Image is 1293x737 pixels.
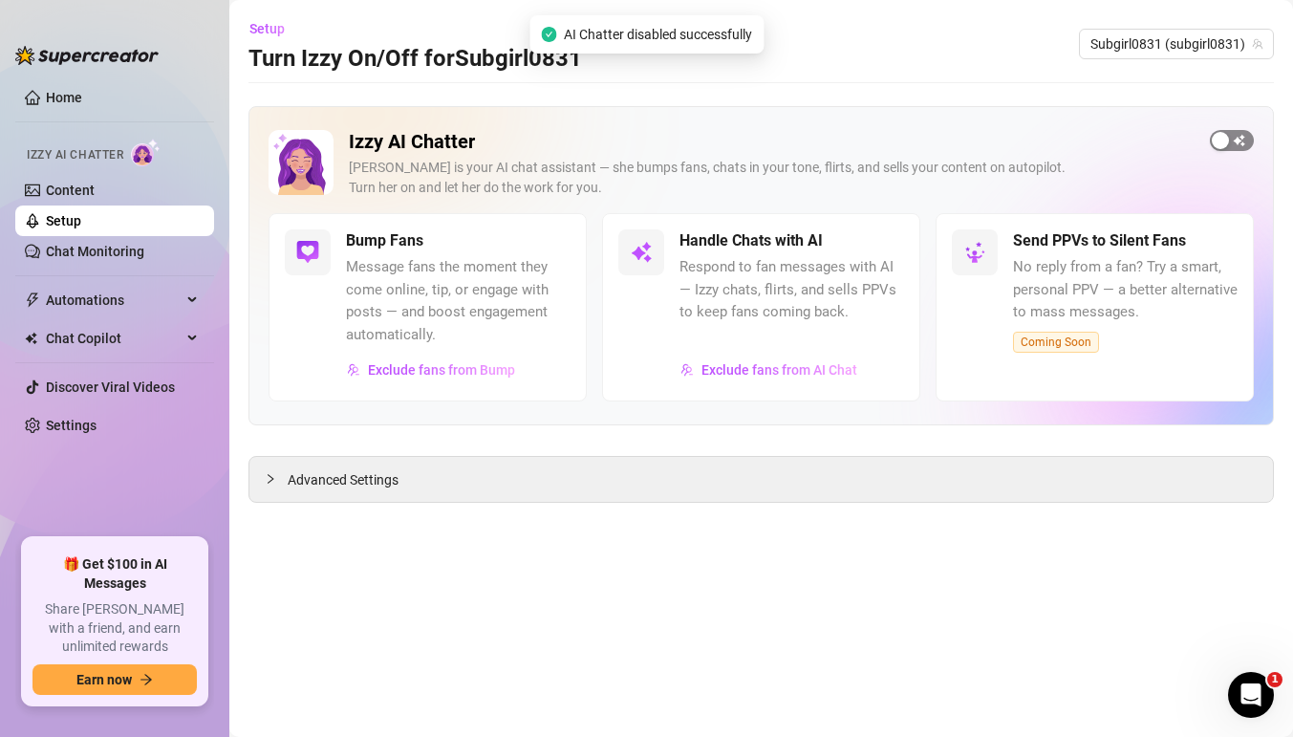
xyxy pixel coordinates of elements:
[1252,38,1263,50] span: team
[46,183,95,198] a: Content
[140,673,153,686] span: arrow-right
[32,600,197,657] span: Share [PERSON_NAME] with a friend, and earn unlimited rewards
[249,21,285,36] span: Setup
[248,13,300,44] button: Setup
[25,293,40,308] span: thunderbolt
[680,363,694,377] img: svg%3e
[32,555,197,593] span: 🎁 Get $100 in AI Messages
[46,90,82,105] a: Home
[131,139,161,166] img: AI Chatter
[1090,30,1262,58] span: Subgirl0831 (subgirl0831)
[76,672,132,687] span: Earn now
[679,355,858,385] button: Exclude fans from AI Chat
[25,332,37,345] img: Chat Copilot
[296,241,319,264] img: svg%3e
[1267,672,1282,687] span: 1
[46,285,182,315] span: Automations
[46,323,182,354] span: Chat Copilot
[564,24,752,45] span: AI Chatter disabled successfully
[346,256,571,346] span: Message fans the moment they come online, tip, or engage with posts — and boost engagement automa...
[368,362,515,378] span: Exclude fans from Bump
[32,664,197,695] button: Earn nowarrow-right
[27,146,123,164] span: Izzy AI Chatter
[46,379,175,395] a: Discover Viral Videos
[1013,332,1099,353] span: Coming Soon
[1013,256,1238,324] span: No reply from a fan? Try a smart, personal PPV — a better alternative to mass messages.
[349,158,1195,198] div: [PERSON_NAME] is your AI chat assistant — she bumps fans, chats in your tone, flirts, and sells y...
[347,363,360,377] img: svg%3e
[541,27,556,42] span: check-circle
[346,229,423,252] h5: Bump Fans
[46,213,81,228] a: Setup
[46,418,97,433] a: Settings
[701,362,857,378] span: Exclude fans from AI Chat
[630,241,653,264] img: svg%3e
[248,44,582,75] h3: Turn Izzy On/Off for Subgirl0831
[1013,229,1186,252] h5: Send PPVs to Silent Fans
[346,355,516,385] button: Exclude fans from Bump
[265,473,276,485] span: collapsed
[679,256,904,324] span: Respond to fan messages with AI — Izzy chats, flirts, and sells PPVs to keep fans coming back.
[349,130,1195,154] h2: Izzy AI Chatter
[679,229,823,252] h5: Handle Chats with AI
[288,469,399,490] span: Advanced Settings
[265,468,288,489] div: collapsed
[1228,672,1274,718] iframe: Intercom live chat
[269,130,334,195] img: Izzy AI Chatter
[15,46,159,65] img: logo-BBDzfeDw.svg
[46,244,144,259] a: Chat Monitoring
[963,241,986,264] img: svg%3e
